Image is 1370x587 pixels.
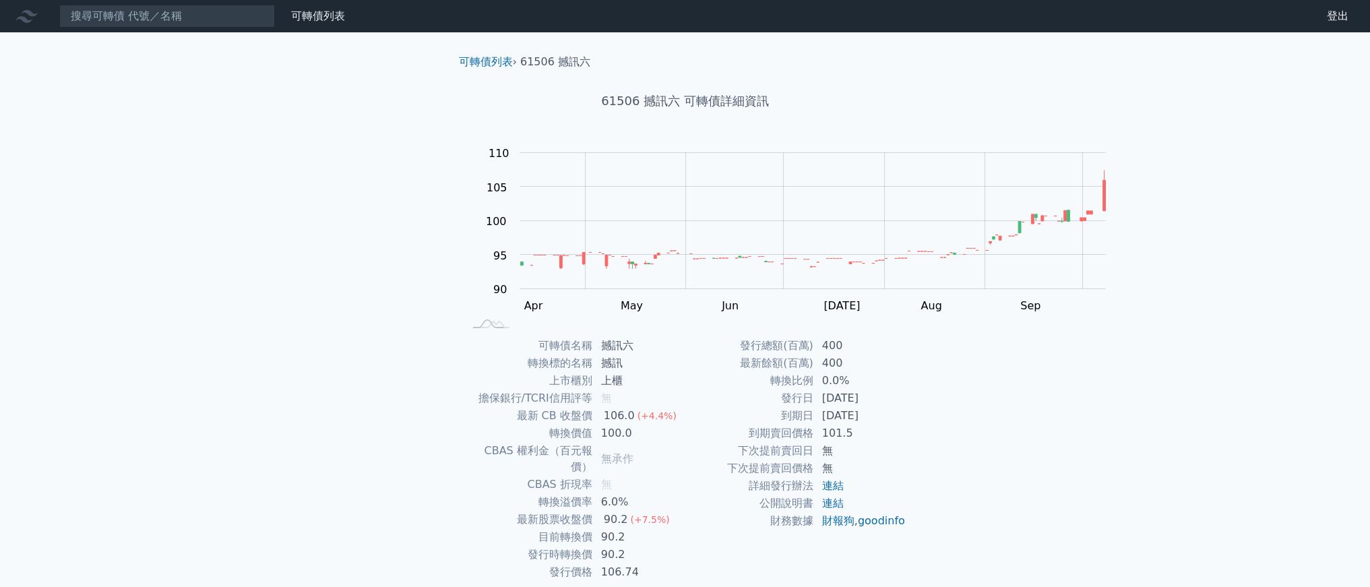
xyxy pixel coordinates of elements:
td: 0.0% [814,372,906,390]
span: 無承作 [601,452,633,465]
td: 下次提前賣回價格 [685,460,814,477]
tspan: Jun [721,299,739,312]
tspan: 110 [489,147,509,160]
td: 最新 CB 收盤價 [464,407,593,425]
td: 最新股票收盤價 [464,511,593,528]
td: 90.2 [593,528,685,546]
td: [DATE] [814,407,906,425]
td: 到期日 [685,407,814,425]
td: 400 [814,354,906,372]
a: 連結 [822,479,844,492]
a: 財報狗 [822,514,854,527]
a: 可轉債列表 [459,55,513,68]
td: CBAS 權利金（百元報價） [464,442,593,476]
td: 可轉債名稱 [464,337,593,354]
span: 無 [601,392,612,404]
td: 到期賣回價格 [685,425,814,442]
li: 61506 撼訊六 [520,54,590,70]
td: 無 [814,442,906,460]
td: 最新餘額(百萬) [685,354,814,372]
td: 下次提前賣回日 [685,442,814,460]
td: 發行日 [685,390,814,407]
td: 90.2 [593,546,685,563]
td: 400 [814,337,906,354]
span: (+7.5%) [630,514,669,525]
div: 90.2 [601,512,631,528]
span: (+4.4%) [637,410,677,421]
tspan: Aug [921,299,942,312]
td: 100.0 [593,425,685,442]
tspan: Apr [524,299,543,312]
tspan: [DATE] [823,299,860,312]
td: 轉換價值 [464,425,593,442]
td: 擔保銀行/TCRI信用評等 [464,390,593,407]
td: 上市櫃別 [464,372,593,390]
span: 無 [601,478,612,491]
td: [DATE] [814,390,906,407]
td: 轉換溢價率 [464,493,593,511]
a: 可轉債列表 [291,9,345,22]
td: 財務數據 [685,512,814,530]
td: 轉換比例 [685,372,814,390]
td: 目前轉換價 [464,528,593,546]
tspan: 90 [493,283,507,296]
td: 101.5 [814,425,906,442]
h1: 61506 撼訊六 可轉債詳細資訊 [448,92,923,111]
a: 登出 [1316,5,1359,27]
td: 撼訊 [593,354,685,372]
td: 轉換標的名稱 [464,354,593,372]
td: 6.0% [593,493,685,511]
g: Chart [479,147,1126,312]
td: 發行時轉換價 [464,546,593,563]
tspan: 105 [487,181,507,194]
td: CBAS 折現率 [464,476,593,493]
td: 發行價格 [464,563,593,581]
td: 撼訊六 [593,337,685,354]
tspan: 100 [486,215,507,228]
tspan: Sep [1020,299,1040,312]
tspan: May [621,299,643,312]
td: 詳細發行辦法 [685,477,814,495]
div: 106.0 [601,408,637,424]
td: 無 [814,460,906,477]
tspan: 95 [493,249,507,262]
a: 連結 [822,497,844,509]
td: , [814,512,906,530]
input: 搜尋可轉債 代號／名稱 [59,5,275,28]
a: goodinfo [858,514,905,527]
td: 上櫃 [593,372,685,390]
td: 106.74 [593,563,685,581]
td: 公開說明書 [685,495,814,512]
td: 發行總額(百萬) [685,337,814,354]
li: › [459,54,517,70]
